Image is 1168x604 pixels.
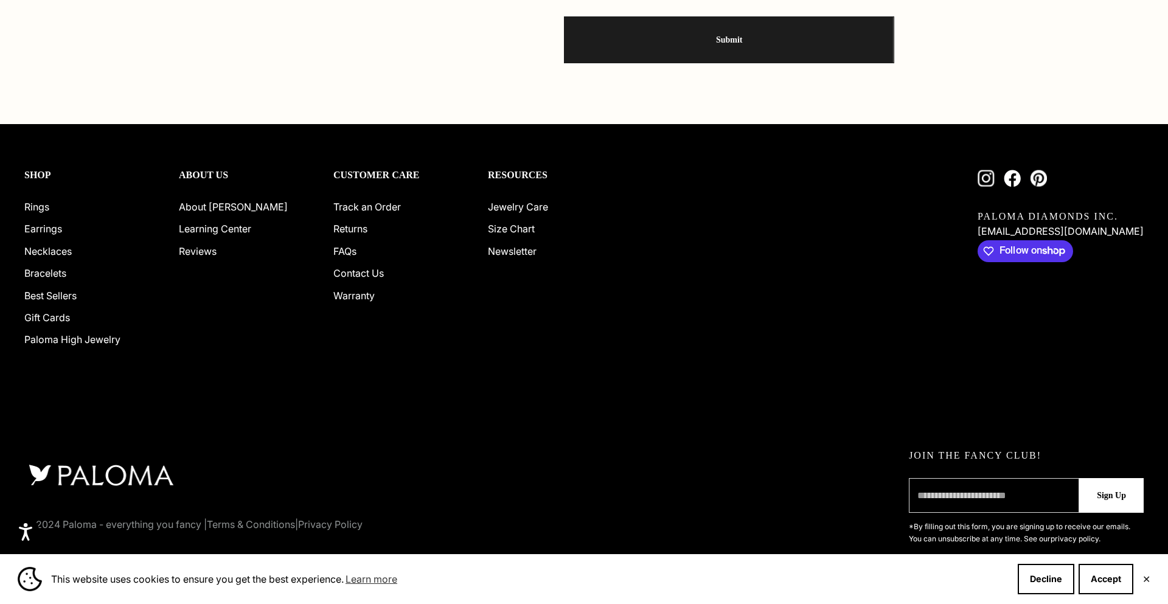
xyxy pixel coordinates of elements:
img: Cookie banner [18,567,42,591]
a: Track an Order [333,201,401,213]
a: Warranty [333,290,375,302]
a: Privacy Policy [298,518,363,530]
a: Follow on Pinterest [1030,170,1047,187]
p: About Us [179,170,315,181]
p: Customer Care [333,170,470,181]
a: FAQs [333,245,356,257]
a: Earrings [24,223,62,235]
a: Follow on Facebook [1004,170,1021,187]
a: Reviews [179,245,217,257]
a: Best Sellers [24,290,77,302]
button: Submit [564,16,894,63]
button: Decline [1018,564,1074,594]
p: PALOMA DIAMONDS INC. [978,211,1144,222]
p: Resources [488,170,624,181]
button: Close [1142,575,1150,583]
button: Sign Up [1079,478,1144,513]
p: © 2024 Paloma - everything you fancy | | [24,516,363,532]
a: Jewelry Care [488,201,548,213]
a: Necklaces [24,245,72,257]
a: Learning Center [179,223,251,235]
img: footer logo [24,462,178,488]
button: Accept [1079,564,1133,594]
a: Gift Cards [24,311,70,324]
a: privacy policy. [1051,534,1100,543]
a: Paloma High Jewelry [24,333,120,345]
a: Size Chart [488,223,535,235]
a: Contact Us [333,267,384,279]
a: Returns [333,223,367,235]
p: JOIN THE FANCY CLUB! [909,450,1144,461]
p: [EMAIL_ADDRESS][DOMAIN_NAME] [978,222,1144,240]
a: About [PERSON_NAME] [179,201,288,213]
a: Bracelets [24,267,66,279]
a: Rings [24,201,49,213]
p: *By filling out this form, you are signing up to receive our emails. You can unsubscribe at any t... [909,521,1134,545]
span: Sign Up [1097,488,1126,502]
a: Newsletter [488,245,537,257]
span: This website uses cookies to ensure you get the best experience. [51,570,1008,588]
span: Submit [716,33,743,47]
a: Terms & Conditions [207,518,295,530]
a: Follow on Instagram [978,170,995,187]
p: Shop [24,170,161,181]
a: Learn more [344,570,399,588]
